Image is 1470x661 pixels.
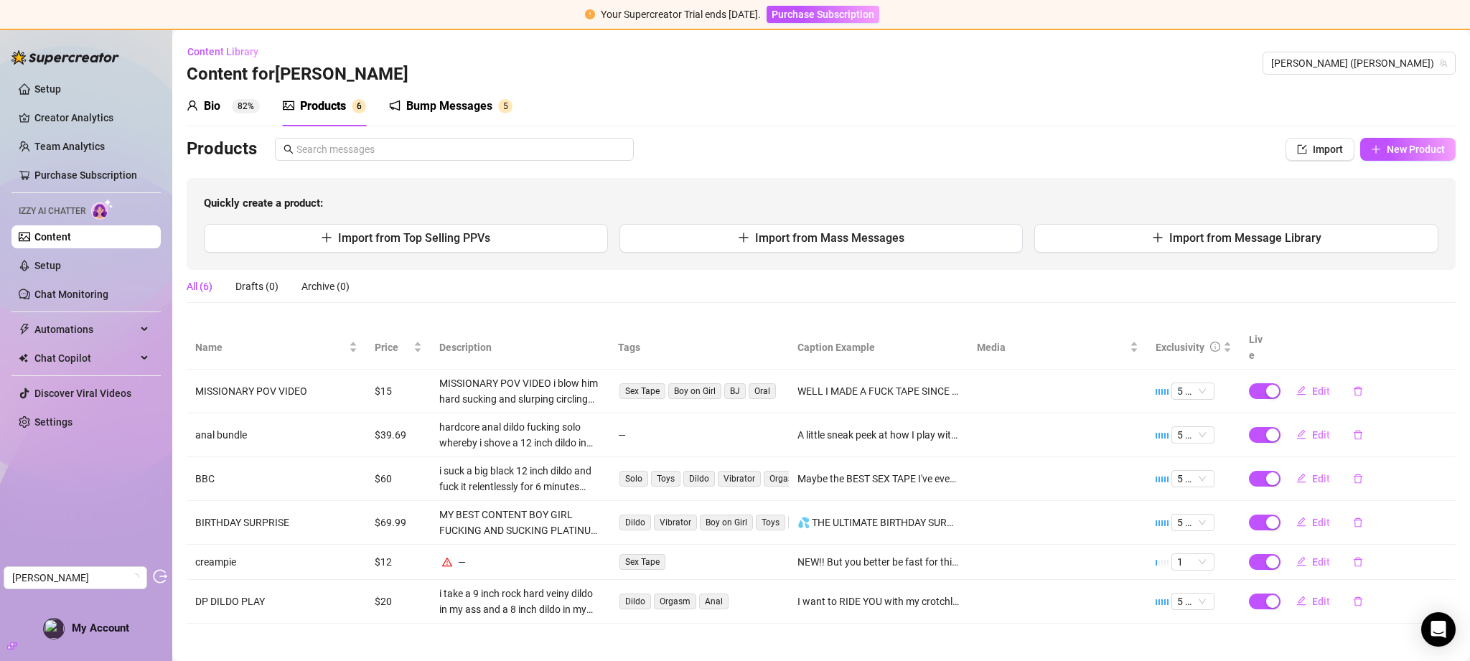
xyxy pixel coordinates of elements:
button: Import from Message Library [1034,224,1438,253]
span: Chat Copilot [34,347,136,370]
a: Setup [34,83,61,95]
span: delete [1353,596,1363,606]
span: Solo [619,471,648,487]
td: creampie [187,545,366,580]
h3: Content for [PERSON_NAME] [187,63,408,86]
img: Chat Copilot [19,353,28,363]
button: Content Library [187,40,270,63]
button: Import from Mass Messages [619,224,1024,253]
th: Caption Example [789,326,968,370]
button: delete [1342,590,1375,613]
span: search [284,144,294,154]
span: plus [1371,144,1381,154]
a: Settings [34,416,72,428]
button: Edit [1285,467,1342,490]
div: All (6) [187,278,212,294]
span: Content Library [187,46,258,57]
span: loading [129,572,141,583]
span: Ashley (ashleybellevip) [1271,52,1447,74]
h3: Products [187,138,257,161]
div: Bio [204,98,220,115]
span: Edit [1312,517,1330,528]
button: Import [1286,138,1354,161]
span: 5 🔥 [1177,515,1209,530]
span: Edit [1312,385,1330,397]
span: notification [389,100,401,111]
button: delete [1342,550,1375,573]
span: edit [1296,473,1306,483]
a: Content [34,231,71,243]
a: Team Analytics [34,141,105,152]
sup: 6 [352,99,366,113]
span: delete [1353,430,1363,440]
span: edit [1296,517,1306,527]
div: WELL I MADE A FUCK TAPE SINCE I DIDNT HEAR FROM YOuuu!! MISSIONARY POV VIDEO 😋 it's DISCOUNTED FO... [797,383,960,399]
span: plus [738,232,749,243]
span: 5 🔥 [1177,594,1209,609]
span: New Product [1387,144,1445,155]
span: Orgasm [654,594,696,609]
a: Chat Monitoring [34,289,108,300]
button: Import from Top Selling PPVs [204,224,608,253]
span: Automations [34,318,136,341]
a: Creator Analytics [34,106,149,129]
span: info-circle [1210,342,1220,352]
button: Edit [1285,550,1342,573]
button: delete [1342,467,1375,490]
span: picture [283,100,294,111]
span: edit [1296,385,1306,395]
th: Media [968,326,1148,370]
div: Exclusivity [1156,339,1204,355]
span: thunderbolt [19,324,30,335]
button: Edit [1285,590,1342,613]
td: $15 [366,370,431,413]
span: edit [1296,596,1306,606]
sup: 5 [498,99,512,113]
td: MISSIONARY POV VIDEO [187,370,366,413]
span: Dildo [619,594,651,609]
span: 6 [357,101,362,111]
td: $69.99 [366,501,431,545]
span: My Account [72,622,129,634]
span: Boy on Girl [700,515,753,530]
div: hardcore anal dildo fucking solo whereby i shove a 12 inch dildo in my ass and ride it vigorously... [439,419,601,451]
img: logo-BBDzfeDw.svg [11,50,119,65]
span: Import [1313,144,1343,155]
span: team [1439,59,1448,67]
span: delete [1353,557,1363,567]
span: Anal [699,594,729,609]
span: Boy on Girl [668,383,721,399]
img: AI Chatter [91,199,113,220]
div: i suck a big black 12 inch dildo and fuck it relentlessly for 6 minutes every hole gets stuffed w... [439,463,601,494]
span: Orgasm [764,471,806,487]
span: plus [321,232,332,243]
span: 5 🔥 [1177,471,1209,487]
span: Dildo [683,471,715,487]
span: plus [1152,232,1164,243]
button: delete [1342,423,1375,446]
a: Setup [34,260,61,271]
div: 💦 THE ULTIMATE BIRTHDAY SURPRISE! 💦 I’ve never done this before… Spreading my legs wide open and ... [797,515,960,530]
button: Edit [1285,511,1342,534]
span: Dildo [619,515,651,530]
span: Purchase Subscription [772,9,874,20]
span: Toys [756,515,785,530]
th: Tags [609,326,789,370]
th: Name [187,326,366,370]
td: $20 [366,580,431,624]
td: $39.69 [366,413,431,457]
th: Live [1240,326,1276,370]
td: $12 [366,545,431,580]
strong: Quickly create a product: [204,197,323,210]
div: NEW!! But you better be fast for this price!! FUCKED hard 🙀 biggest juicy cock with a creampie fi... [797,554,960,570]
span: 5 🔥 [1177,427,1209,443]
span: Izzy AI Chatter [19,205,85,218]
span: delete [1353,517,1363,528]
span: Media [977,339,1128,355]
div: Bump Messages [406,98,492,115]
div: Products [300,98,346,115]
span: import [1297,144,1307,154]
span: delete [1353,474,1363,484]
div: — [439,554,601,570]
button: Purchase Subscription [767,6,879,23]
